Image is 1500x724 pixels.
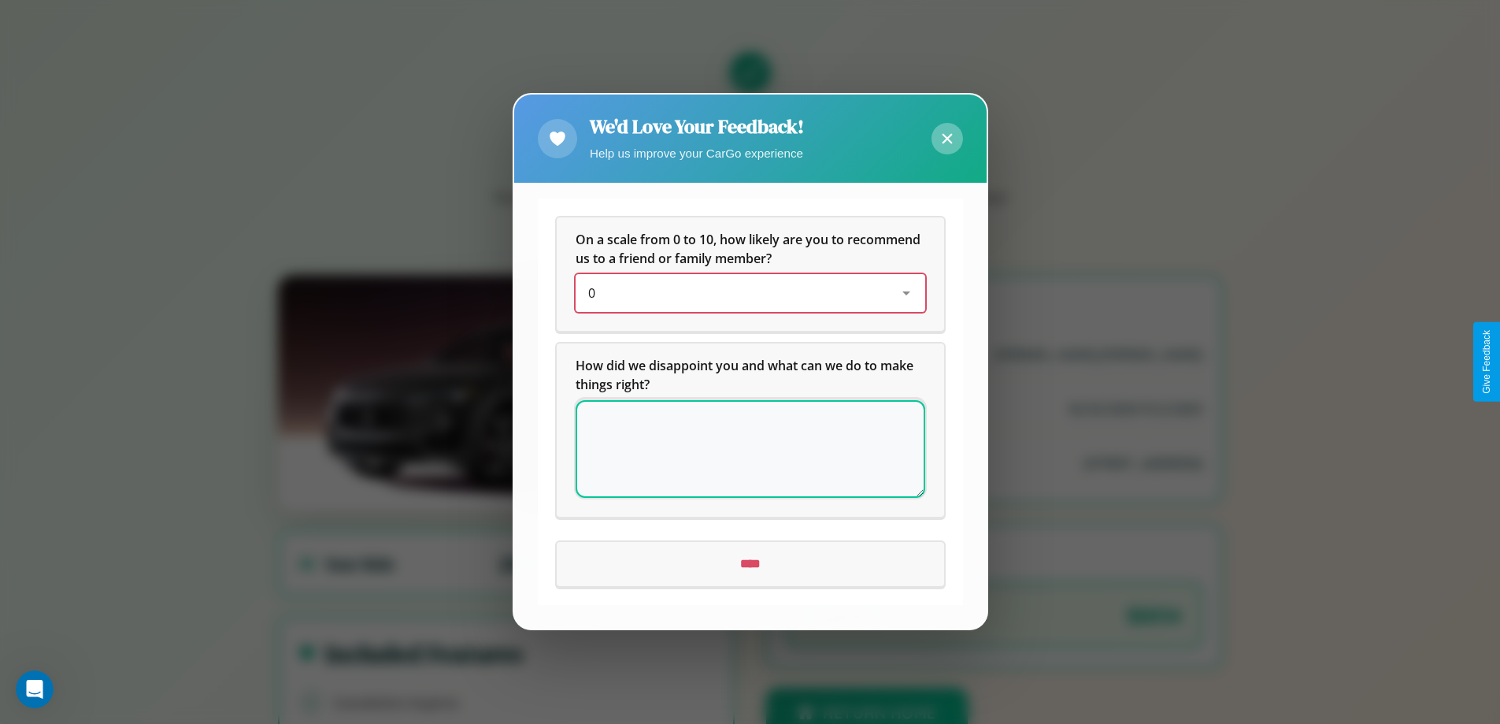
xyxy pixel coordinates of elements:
div: On a scale from 0 to 10, how likely are you to recommend us to a friend or family member? [557,218,944,332]
div: On a scale from 0 to 10, how likely are you to recommend us to a friend or family member? [576,275,925,313]
div: Give Feedback [1481,330,1492,394]
span: How did we disappoint you and what can we do to make things right? [576,358,917,394]
iframe: Intercom live chat [16,670,54,708]
span: On a scale from 0 to 10, how likely are you to recommend us to a friend or family member? [576,232,924,268]
p: Help us improve your CarGo experience [590,143,804,164]
h2: We'd Love Your Feedback! [590,113,804,139]
span: 0 [588,285,595,303]
h5: On a scale from 0 to 10, how likely are you to recommend us to a friend or family member? [576,231,925,269]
